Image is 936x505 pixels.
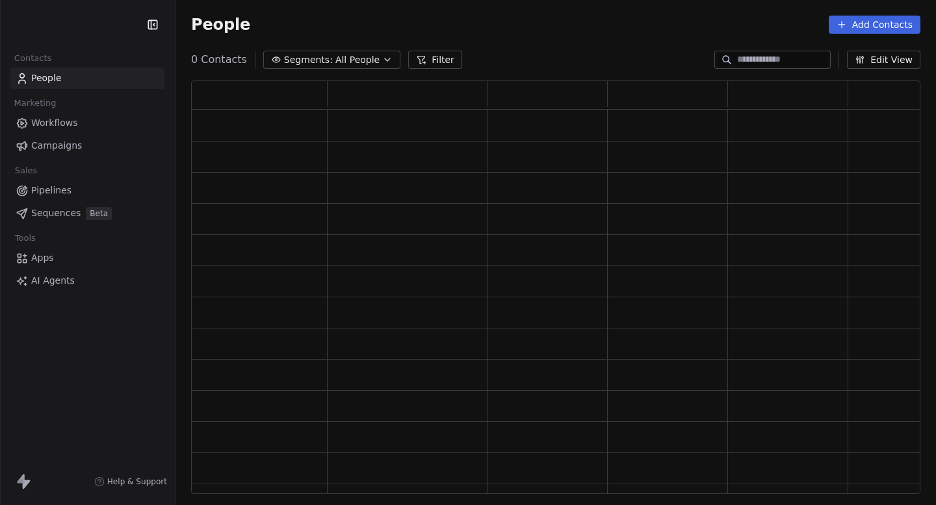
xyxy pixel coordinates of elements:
span: Workflows [31,116,78,130]
span: 0 Contacts [191,52,247,68]
a: SequencesBeta [10,203,164,224]
span: Contacts [8,49,57,68]
span: Sales [9,161,43,180]
span: Pipelines [31,184,71,197]
span: Help & Support [107,476,167,487]
span: Segments: [284,53,333,67]
span: Tools [9,228,41,248]
button: Edit View [847,51,920,69]
span: Apps [31,251,54,265]
span: All People [335,53,380,67]
span: Sequences [31,206,81,220]
a: People [10,68,164,89]
a: Apps [10,247,164,269]
span: People [191,15,250,34]
a: Campaigns [10,135,164,156]
a: AI Agents [10,270,164,291]
button: Filter [408,51,462,69]
span: People [31,71,62,85]
a: Help & Support [94,476,167,487]
span: AI Agents [31,274,75,288]
button: Add Contacts [829,16,920,34]
a: Workflows [10,112,164,134]
span: Campaigns [31,139,82,153]
a: Pipelines [10,180,164,201]
span: Beta [86,207,112,220]
span: Marketing [8,93,62,113]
